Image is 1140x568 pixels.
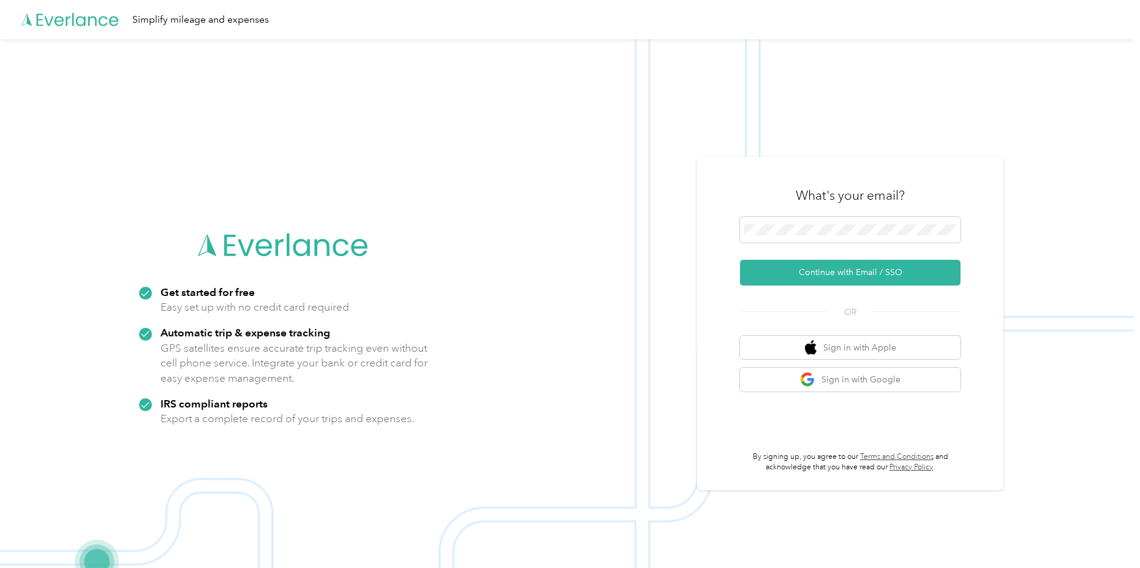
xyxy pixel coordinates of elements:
button: Continue with Email / SSO [740,260,961,286]
div: Simplify mileage and expenses [132,12,269,28]
span: OR [829,306,872,319]
p: Easy set up with no credit card required [160,300,349,315]
a: Terms and Conditions [860,452,934,461]
strong: IRS compliant reports [160,397,268,410]
p: Export a complete record of your trips and expenses. [160,411,414,426]
button: google logoSign in with Google [740,368,961,392]
strong: Automatic trip & expense tracking [160,326,330,339]
h3: What's your email? [796,187,905,204]
img: apple logo [805,340,817,355]
p: By signing up, you agree to our and acknowledge that you have read our . [740,452,961,473]
a: Privacy Policy [889,463,933,472]
img: google logo [800,372,815,387]
strong: Get started for free [160,286,255,298]
button: apple logoSign in with Apple [740,336,961,360]
iframe: Everlance-gr Chat Button Frame [1071,499,1140,568]
p: GPS satellites ensure accurate trip tracking even without cell phone service. Integrate your bank... [160,341,428,386]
